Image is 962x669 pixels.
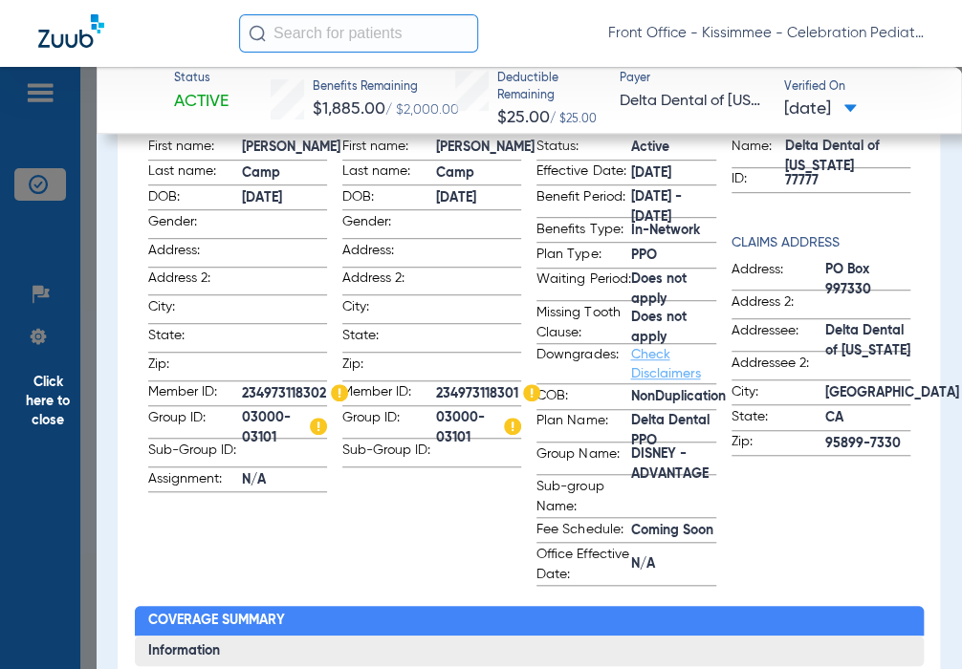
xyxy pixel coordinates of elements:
h2: Coverage Summary [135,606,924,637]
span: In-Network [630,221,715,241]
span: Waiting Period: [536,270,630,300]
span: Zip: [732,432,825,455]
span: Gender: [148,212,242,238]
span: Sub-Group ID: [342,441,436,466]
span: State: [148,326,242,352]
span: Address 2: [148,269,242,294]
span: ID: [732,169,785,192]
span: Address: [342,241,436,267]
span: Office Effective Date: [536,545,630,585]
span: Status [174,71,229,88]
span: [DATE] [783,97,857,121]
img: Zuub Logo [38,14,104,48]
span: Zip: [342,355,436,380]
span: 234973118302 [242,384,348,404]
span: Status: [536,137,630,160]
img: Search Icon [249,25,266,42]
span: Address: [148,241,242,267]
span: CA [825,408,910,428]
img: Hazard [523,384,540,401]
span: Downgrades: [536,345,630,383]
span: Address 2: [732,292,825,318]
span: [DATE] [242,188,327,208]
span: First name: [148,137,242,160]
span: Last name: [342,162,436,184]
span: Does not apply [630,280,715,300]
span: Delta Dental of [US_STATE] [785,147,910,167]
span: Camp [242,163,327,183]
img: Hazard [331,384,348,401]
span: 03000-03101 [242,418,327,438]
span: Payer [620,71,767,88]
span: City: [732,382,825,405]
span: 03000-03101 [436,418,521,438]
span: Active [174,90,229,114]
span: State: [732,407,825,430]
span: Addressee 2: [732,354,825,379]
span: City: [148,297,242,323]
span: Last name: [148,162,242,184]
a: Check Disclaimers [630,348,700,380]
span: DOB: [148,187,242,210]
span: Gender: [342,212,436,238]
span: Effective Date: [536,162,630,184]
span: 77777 [785,171,910,191]
span: $25.00 [497,109,550,126]
span: Benefits Remaining [313,79,459,97]
span: [DATE] - [DATE] [630,197,715,217]
span: Coming Soon [630,521,715,541]
span: DISNEY - ADVANTAGE [630,454,715,474]
span: Address: [732,260,825,291]
span: N/A [630,554,715,574]
span: State: [342,326,436,352]
h4: Claims Address [732,233,910,253]
span: Camp [436,163,521,183]
span: Does not apply [630,317,715,337]
span: Front Office - Kissimmee - Celebration Pediatric Dentistry [608,24,924,43]
span: Group ID: [342,408,436,439]
span: Fee Schedule: [536,520,630,543]
span: 234973118301 [436,384,540,404]
h3: Information [135,636,924,666]
span: Active [630,138,715,158]
input: Search for patients [239,14,478,53]
iframe: Chat Widget [866,577,962,669]
span: NonDuplication [630,387,725,407]
span: Addressee: [732,321,825,352]
span: Benefits Type: [536,220,630,243]
img: Hazard [504,418,521,435]
img: Hazard [310,418,327,435]
span: Name: [732,137,785,167]
span: Deductible Remaining [497,71,602,104]
span: Group ID: [148,408,242,439]
span: Sub-Group ID: [148,441,242,466]
span: Member ID: [148,382,242,405]
span: Delta Dental of [US_STATE] [620,90,767,114]
span: Sub-group Name: [536,477,630,517]
span: Missing Tooth Clause: [536,303,630,343]
span: $1,885.00 [313,100,385,118]
span: [PERSON_NAME] [436,138,535,158]
span: PPO [630,246,715,266]
span: City: [342,297,436,323]
span: 95899-7330 [825,434,910,454]
span: First name: [342,137,436,160]
span: Member ID: [342,382,436,405]
span: Benefit Period: [536,187,630,218]
span: Delta Dental PPO [630,421,715,442]
span: [DATE] [436,188,521,208]
span: / $2,000.00 [385,103,459,117]
span: [GEOGRAPHIC_DATA] [825,383,959,403]
span: [PERSON_NAME] [242,138,340,158]
span: DOB: [342,187,436,210]
span: Plan Name: [536,411,630,442]
span: Zip: [148,355,242,380]
span: / $25.00 [550,114,597,125]
span: Delta Dental of [US_STATE] [825,331,910,351]
span: PO Box 997330 [825,270,910,290]
span: Group Name: [536,444,630,475]
span: COB: [536,386,630,409]
span: Plan Type: [536,245,630,268]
